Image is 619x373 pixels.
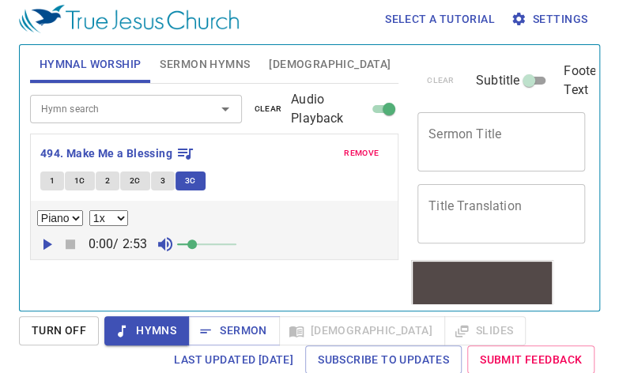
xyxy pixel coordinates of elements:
[37,210,83,226] select: Select Track
[318,350,449,370] span: Subscribe to Updates
[19,5,239,33] img: True Jesus Church
[245,100,292,119] button: clear
[201,321,266,341] span: Sermon
[65,171,95,190] button: 1C
[411,260,553,372] iframe: from-child
[40,55,142,74] span: Hymnal Worship
[117,321,176,341] span: Hymns
[104,316,189,345] button: Hymns
[385,9,495,29] span: Select a tutorial
[174,350,293,370] span: Last updated [DATE]
[379,5,501,34] button: Select a tutorial
[19,316,99,345] button: Turn Off
[40,171,64,190] button: 1
[269,55,391,74] span: [DEMOGRAPHIC_DATA]
[160,174,165,188] span: 3
[514,9,587,29] span: Settings
[344,146,379,160] span: remove
[151,171,175,190] button: 3
[334,144,388,163] button: remove
[40,144,172,164] b: 494. Make Me a Blessing
[185,174,196,188] span: 3C
[255,102,282,116] span: clear
[508,5,594,34] button: Settings
[188,316,279,345] button: Sermon
[82,235,154,254] p: 0:00 / 2:53
[130,174,141,188] span: 2C
[214,98,236,120] button: Open
[40,144,195,164] button: 494. Make Me a Blessing
[120,171,150,190] button: 2C
[160,55,250,74] span: Sermon Hymns
[32,321,86,341] span: Turn Off
[74,174,85,188] span: 1C
[480,350,582,370] span: Submit Feedback
[105,174,110,188] span: 2
[564,62,600,100] span: Footer Text
[89,210,128,226] select: Playback Rate
[176,171,206,190] button: 3C
[96,171,119,190] button: 2
[291,90,367,128] span: Audio Playback
[476,71,519,90] span: Subtitle
[50,174,55,188] span: 1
